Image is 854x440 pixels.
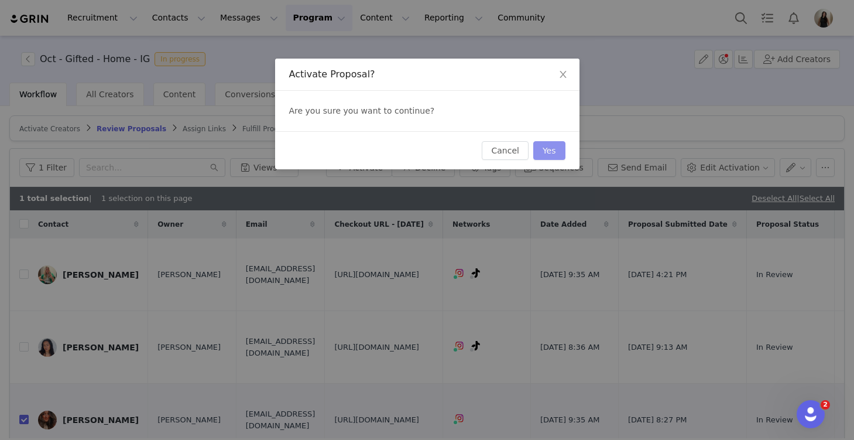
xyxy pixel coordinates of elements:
iframe: Intercom live chat [797,400,825,428]
button: Close [547,59,579,91]
i: icon: close [558,70,568,79]
div: Are you sure you want to continue? [275,91,579,131]
span: 2 [821,400,830,410]
button: Yes [533,141,565,160]
button: Cancel [482,141,528,160]
div: Activate Proposal? [289,68,565,81]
